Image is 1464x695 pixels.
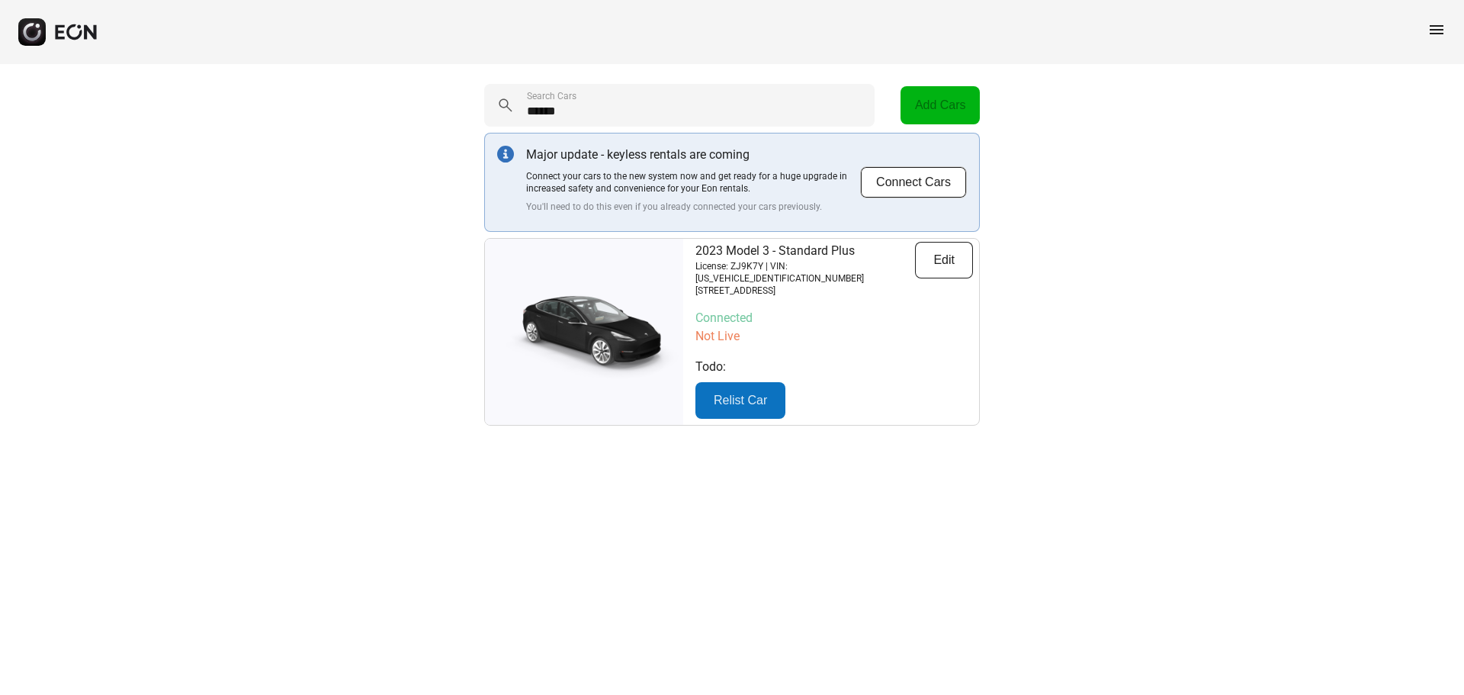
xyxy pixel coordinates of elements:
[695,358,973,376] p: Todo:
[526,170,860,195] p: Connect your cars to the new system now and get ready for a huge upgrade in increased safety and ...
[695,242,915,260] p: 2023 Model 3 - Standard Plus
[915,242,973,278] button: Edit
[695,285,915,297] p: [STREET_ADDRESS]
[526,146,860,164] p: Major update - keyless rentals are coming
[526,201,860,213] p: You'll need to do this even if you already connected your cars previously.
[485,282,683,381] img: car
[695,309,973,327] p: Connected
[695,260,915,285] p: License: ZJ9K7Y | VIN: [US_VEHICLE_IDENTIFICATION_NUMBER]
[1427,21,1446,39] span: menu
[695,382,785,419] button: Relist Car
[497,146,514,162] img: info
[527,90,576,102] label: Search Cars
[860,166,967,198] button: Connect Cars
[695,327,973,346] p: Not Live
